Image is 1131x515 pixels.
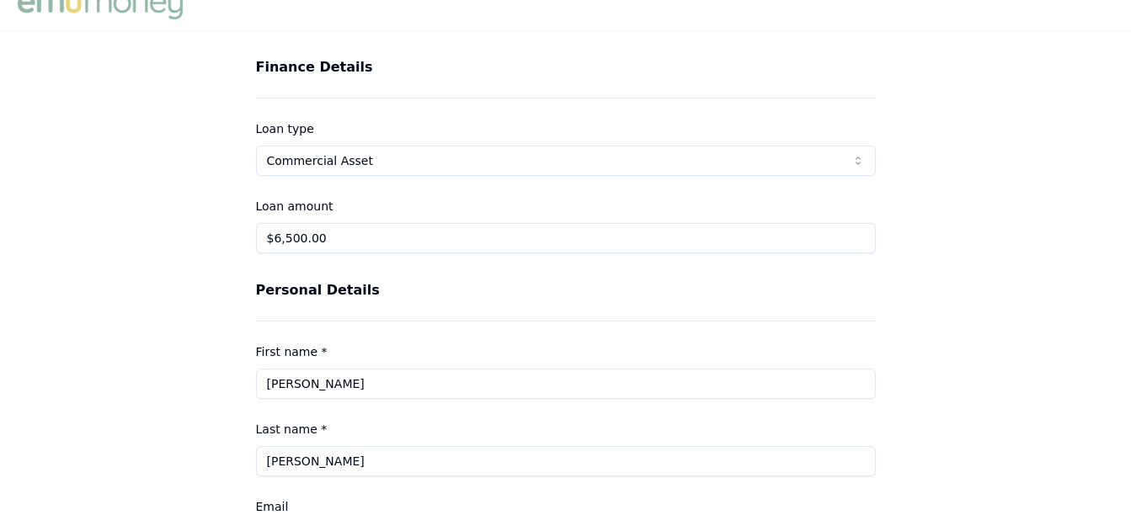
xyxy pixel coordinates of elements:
[256,223,876,253] input: $
[256,422,328,436] label: Last name *
[256,500,289,513] label: Email
[256,57,876,77] h3: Finance Details
[256,280,876,300] h3: Personal Details
[256,345,328,358] label: First name *
[256,199,333,213] label: Loan amount
[256,122,314,135] label: Loan type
